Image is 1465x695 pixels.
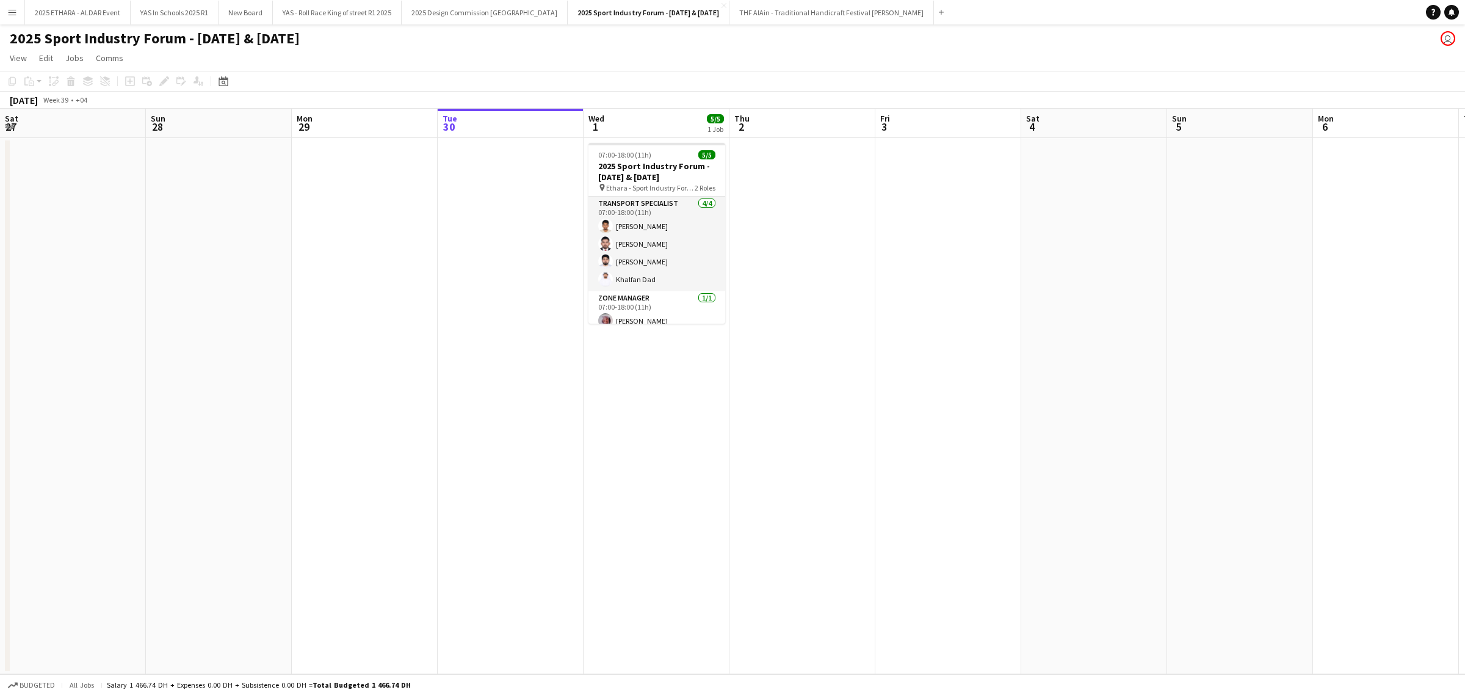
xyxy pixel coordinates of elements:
span: Sat [1026,113,1040,124]
a: Jobs [60,50,89,66]
a: Edit [34,50,58,66]
span: 3 [878,120,890,134]
a: View [5,50,32,66]
button: YAS - Roll Race King of street R1 2025 [273,1,402,24]
span: Total Budgeted 1 466.74 DH [313,680,411,690]
app-card-role: Transport Specialist4/407:00-18:00 (11h)[PERSON_NAME][PERSON_NAME][PERSON_NAME]Khalfan Dad [588,197,725,291]
span: Edit [39,53,53,64]
h1: 2025 Sport Industry Forum - [DATE] & [DATE] [10,29,300,48]
span: Sun [151,113,165,124]
span: 28 [149,120,165,134]
span: 2 Roles [695,183,715,192]
span: Mon [1318,113,1334,124]
span: 5 [1170,120,1187,134]
span: View [10,53,27,64]
span: 5/5 [698,150,715,159]
span: Budgeted [20,681,55,690]
button: New Board [219,1,273,24]
span: 6 [1316,120,1334,134]
button: 2025 ETHARA - ALDAR Event [25,1,131,24]
button: 2025 Sport Industry Forum - [DATE] & [DATE] [568,1,729,24]
div: 1 Job [707,125,723,134]
button: YAS In Schools 2025 R1 [131,1,219,24]
span: 1 [587,120,604,134]
div: +04 [76,95,87,104]
span: Mon [297,113,313,124]
span: 29 [295,120,313,134]
span: Jobs [65,53,84,64]
span: Tue [443,113,457,124]
app-job-card: 07:00-18:00 (11h)5/52025 Sport Industry Forum - [DATE] & [DATE] Ethara - Sport Industry Forum 202... [588,143,725,324]
a: Comms [91,50,128,66]
span: Sun [1172,113,1187,124]
span: Comms [96,53,123,64]
span: 5/5 [707,114,724,123]
app-user-avatar: Edward Francowic [1441,31,1455,46]
span: 27 [3,120,18,134]
span: Wed [588,113,604,124]
span: Fri [880,113,890,124]
span: All jobs [67,680,96,690]
app-card-role: Zone Manager1/107:00-18:00 (11h)[PERSON_NAME] [588,291,725,333]
span: Sat [5,113,18,124]
button: 2025 Design Commission [GEOGRAPHIC_DATA] [402,1,568,24]
span: 4 [1024,120,1040,134]
div: Salary 1 466.74 DH + Expenses 0.00 DH + Subsistence 0.00 DH = [107,680,411,690]
button: Budgeted [6,679,57,692]
span: 2 [733,120,750,134]
span: Ethara - Sport Industry Forum 2025 [606,183,695,192]
div: [DATE] [10,94,38,106]
span: 07:00-18:00 (11h) [598,150,651,159]
span: 30 [441,120,457,134]
h3: 2025 Sport Industry Forum - [DATE] & [DATE] [588,161,725,183]
span: Week 39 [40,95,71,104]
button: THF AlAin - Traditional Handicraft Festival [PERSON_NAME] [729,1,934,24]
span: Thu [734,113,750,124]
